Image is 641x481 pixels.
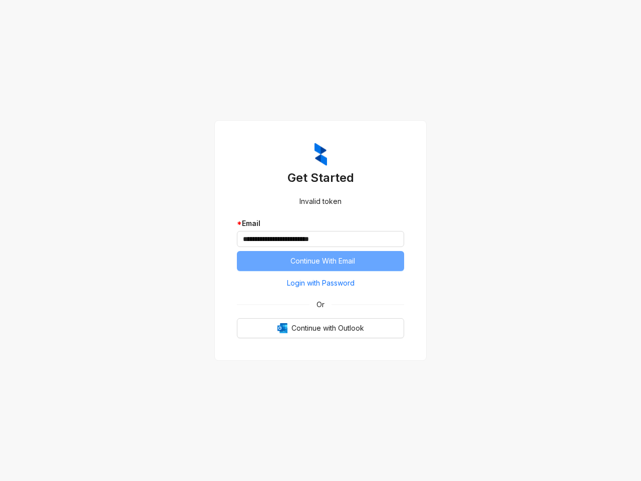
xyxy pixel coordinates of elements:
[237,251,404,271] button: Continue With Email
[290,256,355,267] span: Continue With Email
[314,143,327,166] img: ZumaIcon
[287,278,355,289] span: Login with Password
[291,323,364,334] span: Continue with Outlook
[237,196,404,207] div: Invalid token
[237,218,404,229] div: Email
[237,275,404,291] button: Login with Password
[237,170,404,186] h3: Get Started
[277,323,287,333] img: Outlook
[237,318,404,338] button: OutlookContinue with Outlook
[309,299,332,310] span: Or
